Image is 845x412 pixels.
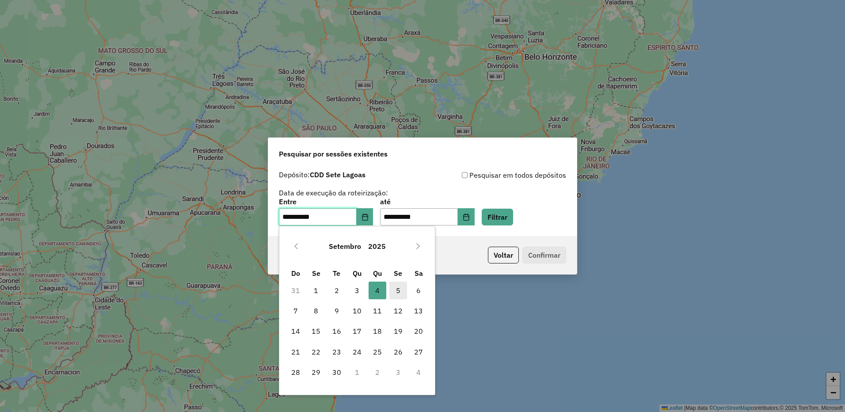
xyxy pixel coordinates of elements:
td: 30 [326,362,346,382]
td: 25 [367,342,388,362]
button: Choose Date [458,208,475,226]
button: Next Month [411,239,425,253]
span: 18 [369,322,386,340]
td: 2 [326,280,346,300]
span: 27 [410,343,427,361]
span: 22 [307,343,325,361]
span: 6 [410,282,427,299]
span: 28 [287,363,305,381]
span: 7 [287,302,305,320]
span: 11 [369,302,386,320]
span: 5 [389,282,407,299]
td: 19 [388,321,408,341]
td: 15 [306,321,326,341]
td: 17 [347,321,367,341]
span: Se [312,269,320,278]
td: 23 [326,342,346,362]
span: 21 [287,343,305,361]
button: Voltar [488,247,519,263]
td: 31 [285,280,306,300]
div: Pesquisar em todos depósitos [422,170,566,180]
button: Choose Date [357,208,373,226]
td: 3 [388,362,408,382]
label: Entre [279,196,373,207]
span: 13 [410,302,427,320]
span: 17 [348,322,366,340]
span: 8 [307,302,325,320]
span: 9 [328,302,346,320]
td: 7 [285,301,306,321]
td: 24 [347,342,367,362]
span: 10 [348,302,366,320]
span: Qu [373,269,382,278]
td: 5 [388,280,408,300]
td: 20 [408,321,429,341]
td: 2 [367,362,388,382]
td: 6 [408,280,429,300]
span: 24 [348,343,366,361]
label: até [380,196,474,207]
span: 29 [307,363,325,381]
span: 16 [328,322,346,340]
span: 30 [328,363,346,381]
td: 11 [367,301,388,321]
span: 4 [369,282,386,299]
strong: CDD Sete Lagoas [310,170,365,179]
span: 2 [328,282,346,299]
span: 25 [369,343,386,361]
span: Sa [415,269,423,278]
button: Previous Month [289,239,303,253]
span: Se [394,269,402,278]
td: 27 [408,342,429,362]
td: 22 [306,342,326,362]
span: 23 [328,343,346,361]
td: 9 [326,301,346,321]
td: 18 [367,321,388,341]
button: Choose Month [325,236,365,257]
td: 16 [326,321,346,341]
span: 14 [287,322,305,340]
label: Depósito: [279,169,365,180]
td: 13 [408,301,429,321]
td: 3 [347,280,367,300]
div: Choose Date [279,226,435,395]
label: Data de execução da roteirização: [279,187,388,198]
span: 20 [410,322,427,340]
span: 26 [389,343,407,361]
span: 19 [389,322,407,340]
td: 12 [388,301,408,321]
td: 1 [306,280,326,300]
td: 4 [408,362,429,382]
td: 28 [285,362,306,382]
span: Do [291,269,300,278]
td: 14 [285,321,306,341]
td: 10 [347,301,367,321]
span: 12 [389,302,407,320]
td: 21 [285,342,306,362]
span: 1 [307,282,325,299]
td: 1 [347,362,367,382]
td: 29 [306,362,326,382]
span: Pesquisar por sessões existentes [279,149,388,159]
span: Te [333,269,340,278]
td: 4 [367,280,388,300]
td: 26 [388,342,408,362]
button: Choose Year [365,236,389,257]
td: 8 [306,301,326,321]
span: Qu [353,269,362,278]
button: Filtrar [482,209,513,225]
span: 3 [348,282,366,299]
span: 15 [307,322,325,340]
